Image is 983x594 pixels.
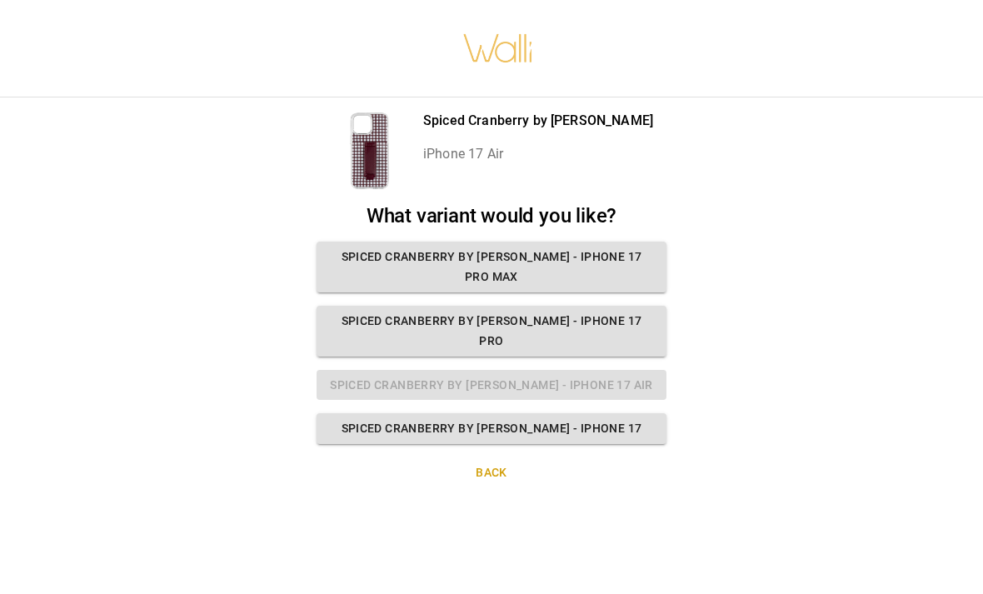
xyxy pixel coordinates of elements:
[317,306,666,357] button: Spiced Cranberry by [PERSON_NAME] - iPhone 17 Pro
[317,457,666,488] button: Back
[462,12,534,84] img: walli-inc.myshopify.com
[317,242,666,292] button: Spiced Cranberry by [PERSON_NAME] - iPhone 17 Pro Max
[423,144,653,164] p: iPhone 17 Air
[317,204,666,228] h2: What variant would you like?
[317,413,666,444] button: Spiced Cranberry by [PERSON_NAME] - iPhone 17
[423,111,653,131] p: Spiced Cranberry by [PERSON_NAME]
